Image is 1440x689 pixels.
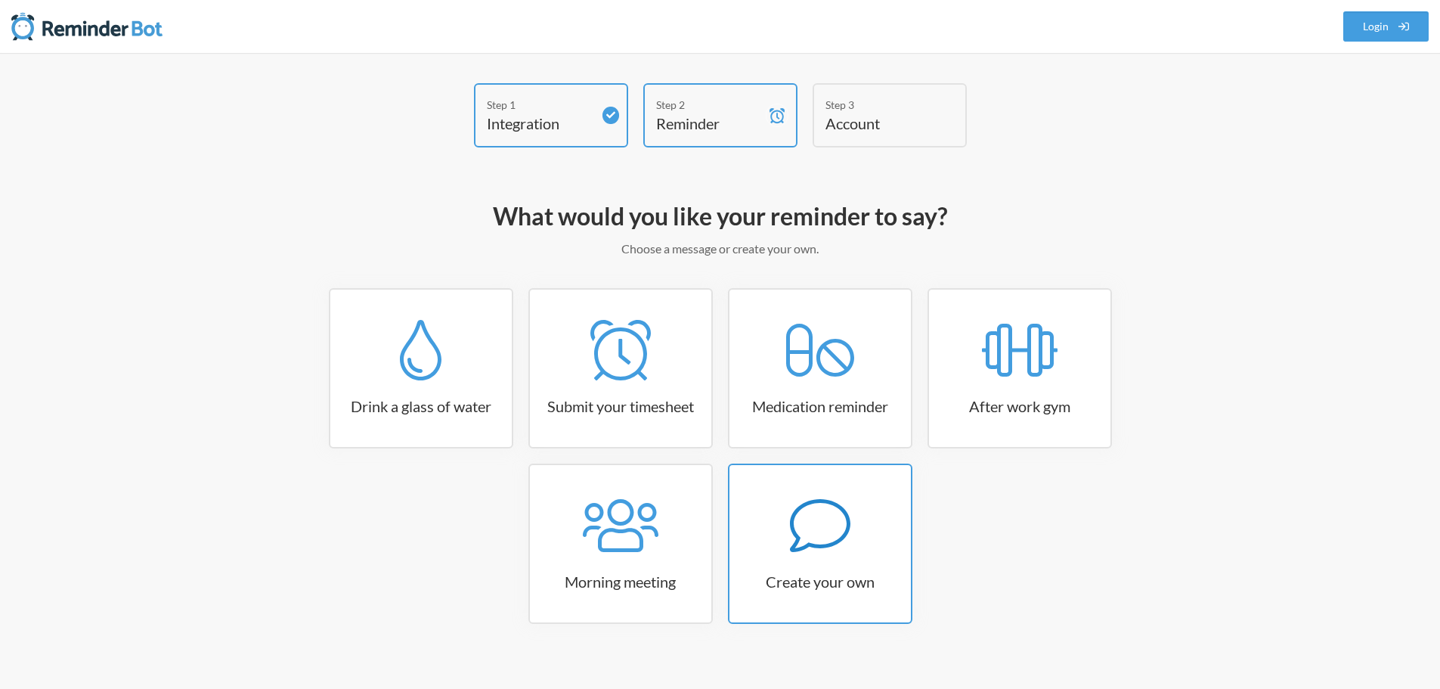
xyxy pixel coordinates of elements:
h3: Create your own [729,571,911,592]
h4: Integration [487,113,593,134]
h4: Account [825,113,931,134]
h3: Morning meeting [530,571,711,592]
h3: Drink a glass of water [330,396,512,417]
h2: What would you like your reminder to say? [282,200,1159,232]
a: Login [1343,11,1429,42]
h4: Reminder [656,113,762,134]
h3: After work gym [929,396,1110,417]
div: Step 1 [487,97,593,113]
div: Step 2 [656,97,762,113]
p: Choose a message or create your own. [282,240,1159,258]
div: Step 3 [825,97,931,113]
h3: Medication reminder [729,396,911,417]
img: Reminder Bot [11,11,163,42]
h3: Submit your timesheet [530,396,711,417]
